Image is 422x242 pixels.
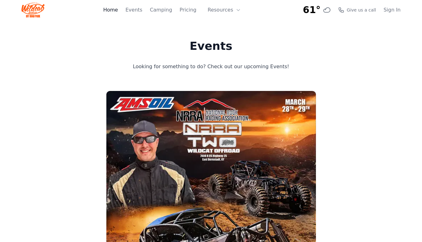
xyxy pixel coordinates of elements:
[108,62,314,71] p: Looking for something to do? Check out our upcoming Events!
[303,4,321,16] span: 61°
[180,6,196,14] a: Pricing
[150,6,172,14] a: Camping
[204,4,245,16] button: Resources
[22,2,45,17] img: Wildcat Logo
[125,6,142,14] a: Events
[103,6,118,14] a: Home
[108,40,314,52] h1: Events
[338,7,376,13] a: Give us a call
[347,7,376,13] span: Give us a call
[384,6,401,14] a: Sign In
